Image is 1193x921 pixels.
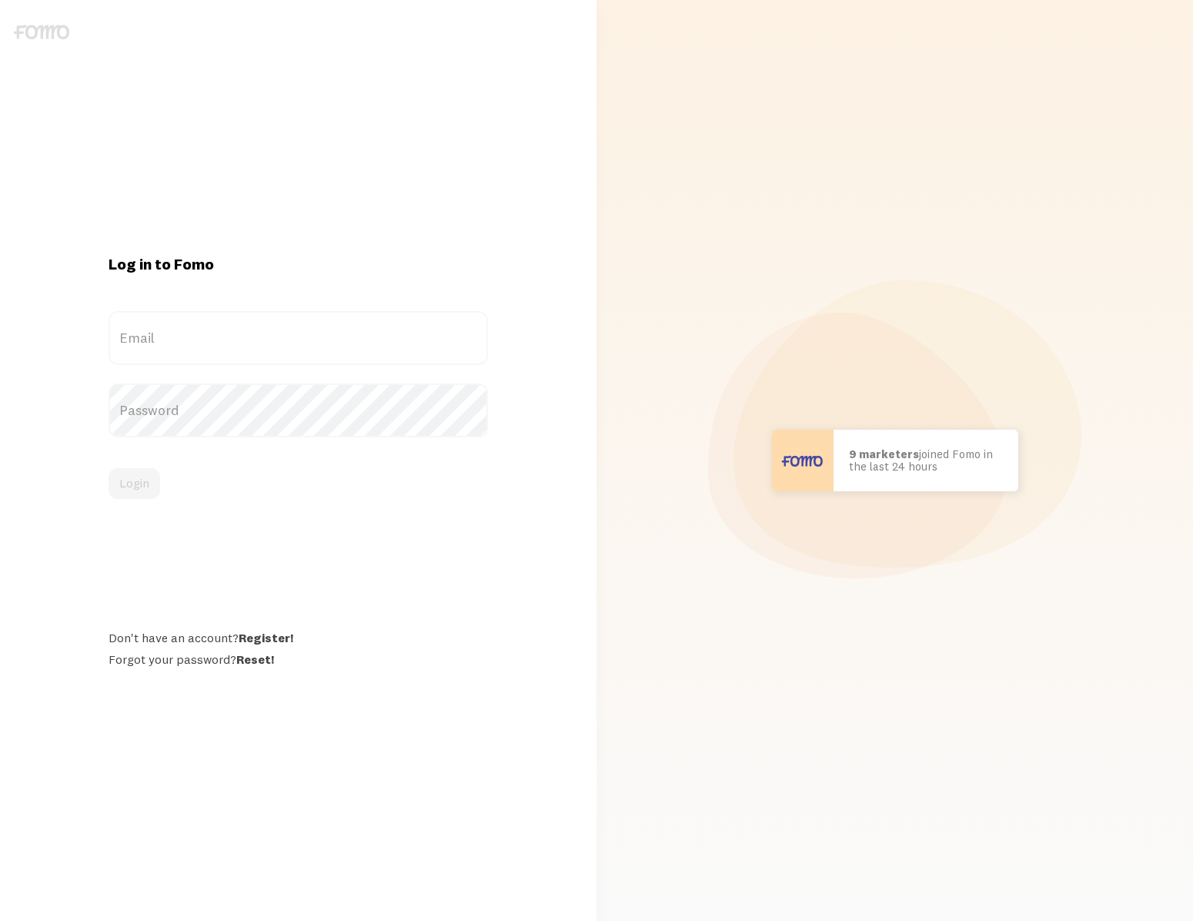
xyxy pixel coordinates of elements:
a: Reset! [236,651,274,667]
h1: Log in to Fomo [109,254,488,274]
label: Email [109,311,488,365]
img: User avatar [772,430,834,491]
a: Register! [239,630,293,645]
div: Don't have an account? [109,630,488,645]
label: Password [109,383,488,437]
img: fomo-logo-gray-b99e0e8ada9f9040e2984d0d95b3b12da0074ffd48d1e5cb62ac37fc77b0b268.svg [14,25,69,39]
p: joined Fomo in the last 24 hours [849,448,1003,474]
b: 9 marketers [849,447,919,461]
div: Forgot your password? [109,651,488,667]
